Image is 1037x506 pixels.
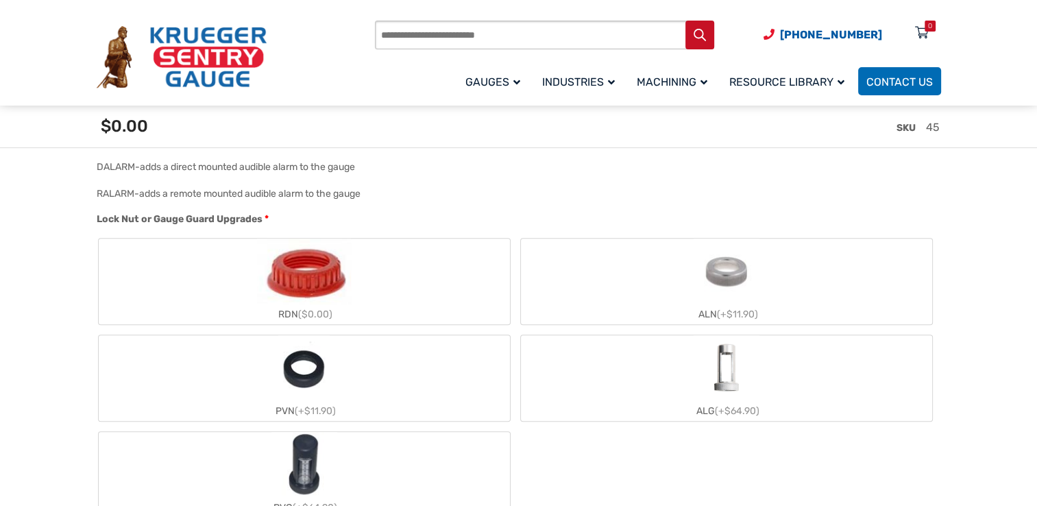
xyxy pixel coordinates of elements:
[629,65,721,97] a: Machining
[521,239,932,324] label: ALN
[729,75,844,88] span: Resource Library
[534,65,629,97] a: Industries
[140,161,355,173] div: adds a direct mounted audible alarm to the gauge
[99,239,510,324] label: RDN
[715,405,759,417] span: (+$64.90)
[858,67,941,95] a: Contact Us
[926,121,940,134] span: 45
[521,401,932,421] div: ALG
[896,122,916,134] span: SKU
[97,26,267,89] img: Krueger Sentry Gauge
[99,335,510,421] label: PVN
[457,65,534,97] a: Gauges
[521,335,932,421] label: ALG
[271,432,337,498] img: PVG
[97,161,140,173] span: DALARM-
[465,75,520,88] span: Gauges
[298,309,332,320] span: ($0.00)
[780,28,882,41] span: [PHONE_NUMBER]
[97,188,139,200] span: RALARM-
[99,401,510,421] div: PVN
[694,335,759,401] img: ALG-OF
[542,75,615,88] span: Industries
[139,188,361,200] div: adds a remote mounted audible alarm to the gauge
[721,65,858,97] a: Resource Library
[521,304,932,324] div: ALN
[866,75,933,88] span: Contact Us
[928,21,932,32] div: 0
[99,304,510,324] div: RDN
[694,239,759,304] img: ALN
[295,405,336,417] span: (+$11.90)
[637,75,707,88] span: Machining
[97,213,263,225] span: Lock Nut or Gauge Guard Upgrades
[265,212,269,226] abbr: required
[764,26,882,43] a: Phone Number (920) 434-8860
[716,309,757,320] span: (+$11.90)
